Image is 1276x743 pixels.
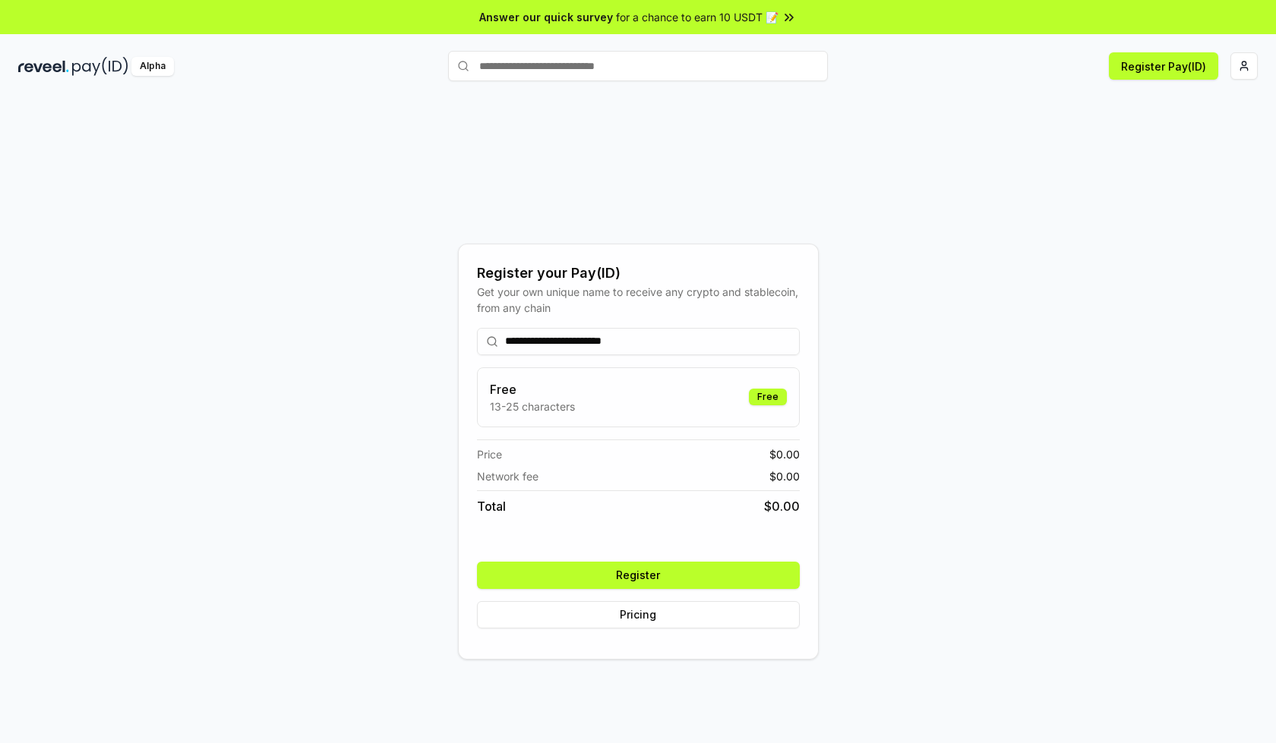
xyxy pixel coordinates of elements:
div: Alpha [131,57,174,76]
span: Answer our quick survey [479,9,613,25]
span: Network fee [477,468,539,484]
div: Register your Pay(ID) [477,263,800,284]
span: Total [477,497,506,515]
div: Free [749,389,787,405]
span: $ 0.00 [769,446,800,462]
button: Pricing [477,601,800,628]
img: reveel_dark [18,57,69,76]
button: Register Pay(ID) [1109,52,1218,80]
h3: Free [490,380,575,398]
span: $ 0.00 [764,497,800,515]
p: 13-25 characters [490,398,575,414]
span: $ 0.00 [769,468,800,484]
button: Register [477,562,800,589]
span: for a chance to earn 10 USDT 📝 [616,9,779,25]
div: Get your own unique name to receive any crypto and stablecoin, from any chain [477,284,800,316]
img: pay_id [72,57,128,76]
span: Price [477,446,502,462]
